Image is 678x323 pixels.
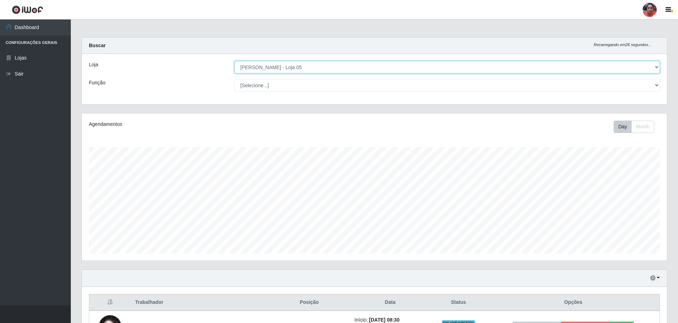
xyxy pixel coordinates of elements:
[350,294,430,311] th: Data
[594,43,651,47] i: Recarregando em 26 segundos...
[614,121,654,133] div: First group
[487,294,660,311] th: Opções
[12,5,43,14] img: CoreUI Logo
[268,294,350,311] th: Posição
[89,43,106,48] strong: Buscar
[631,121,654,133] button: Month
[369,317,399,323] time: [DATE] 08:30
[89,79,106,87] label: Função
[89,61,98,68] label: Loja
[89,121,321,128] div: Agendamentos
[430,294,487,311] th: Status
[614,121,632,133] button: Day
[614,121,660,133] div: Toolbar with button groups
[131,294,268,311] th: Trabalhador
